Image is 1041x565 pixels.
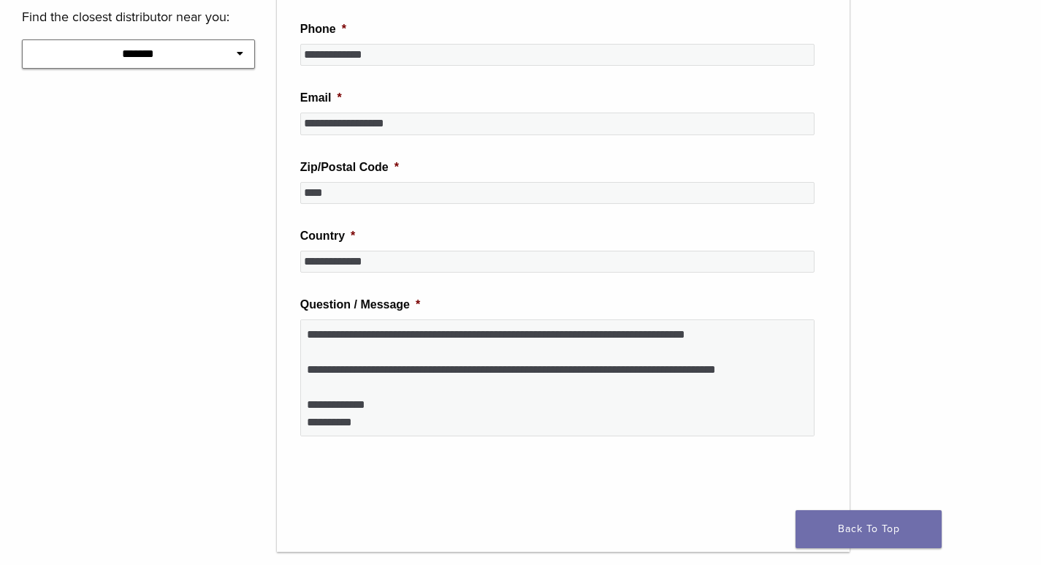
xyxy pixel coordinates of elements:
[22,6,255,28] p: Find the closest distributor near you:
[300,297,421,313] label: Question / Message
[300,22,346,37] label: Phone
[796,510,942,548] a: Back To Top
[300,91,342,106] label: Email
[300,229,356,244] label: Country
[300,460,522,517] iframe: reCAPTCHA
[300,160,399,175] label: Zip/Postal Code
